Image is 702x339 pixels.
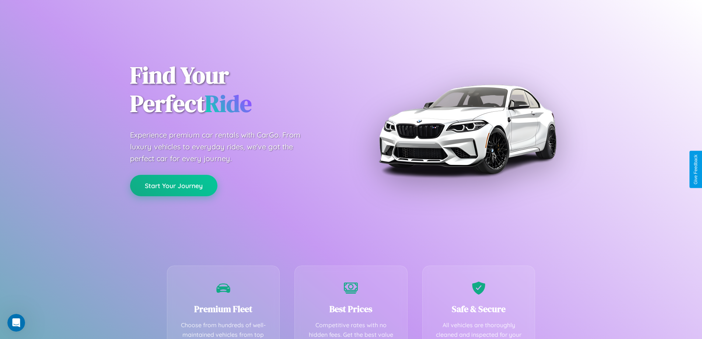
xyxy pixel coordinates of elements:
h3: Best Prices [306,303,396,315]
div: Give Feedback [693,155,698,184]
iframe: Intercom live chat [7,314,25,332]
img: Premium BMW car rental vehicle [375,37,559,221]
button: Start Your Journey [130,175,217,196]
h3: Safe & Secure [434,303,524,315]
h3: Premium Fleet [178,303,269,315]
h1: Find Your Perfect [130,61,340,118]
span: Ride [205,87,252,120]
p: Experience premium car rentals with CarGo. From luxury vehicles to everyday rides, we've got the ... [130,129,314,165]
